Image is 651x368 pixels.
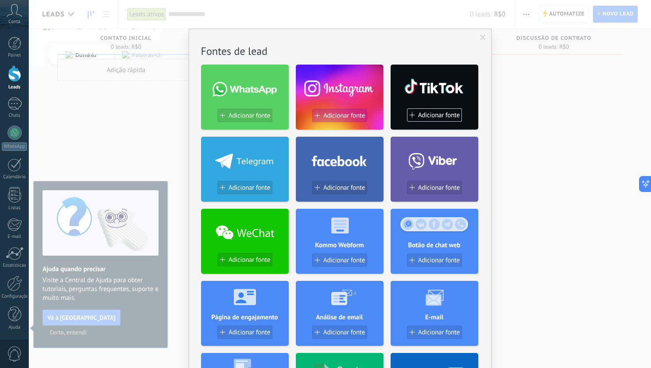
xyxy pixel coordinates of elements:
span: Adicionar fonte [418,184,460,192]
img: logo_orange.svg [14,14,21,21]
span: Adicionar fonte [418,329,460,336]
button: Adicionar fonte [407,326,462,339]
div: Chats [2,113,27,119]
span: Conta [8,19,20,25]
span: Adicionar fonte [323,329,365,336]
span: Adicionar fonte [229,256,270,264]
div: v 4.0.25 [25,14,43,21]
div: WhatsApp [2,142,27,151]
button: Adicionar fonte [217,181,272,194]
button: Adicionar fonte [217,326,272,339]
h4: E-mail [391,313,478,322]
div: Palavras-chave [103,52,142,58]
button: Adicionar fonte [312,253,367,267]
div: E-mail [2,234,27,240]
span: Adicionar fonte [229,112,270,119]
div: Leads [2,84,27,90]
div: Domínio [46,52,68,58]
div: Estatísticas [2,263,27,268]
div: Ajuda [2,325,27,330]
span: Adicionar fonte [323,184,365,192]
div: Listas [2,205,27,211]
h4: Botão de chat web [391,241,478,249]
button: Adicionar fonte [312,326,367,339]
span: Adicionar fonte [418,257,460,264]
h4: Página de engajamento [201,313,289,322]
div: Configurações [2,294,27,299]
button: Adicionar fonte [217,253,272,266]
h4: Análise de email [296,313,384,322]
span: Adicionar fonte [229,329,270,336]
div: Painel [2,53,27,58]
img: tab_domain_overview_orange.svg [37,51,44,58]
button: Adicionar fonte [217,109,272,122]
button: Adicionar fonte [312,109,367,122]
h2: Fontes de lead [201,44,479,58]
button: Adicionar fonte [407,108,462,122]
button: Adicionar fonte [407,253,462,267]
span: Adicionar fonte [229,184,270,192]
div: Calendário [2,174,27,180]
span: Adicionar fonte [418,111,460,119]
span: Adicionar fonte [323,112,365,119]
h4: Kommo Webform [296,241,384,249]
span: Adicionar fonte [323,257,365,264]
button: Adicionar fonte [312,181,367,194]
img: website_grey.svg [14,23,21,30]
button: Adicionar fonte [407,181,462,194]
img: tab_keywords_by_traffic_grey.svg [93,51,101,58]
div: [PERSON_NAME]: [DOMAIN_NAME] [23,23,127,30]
